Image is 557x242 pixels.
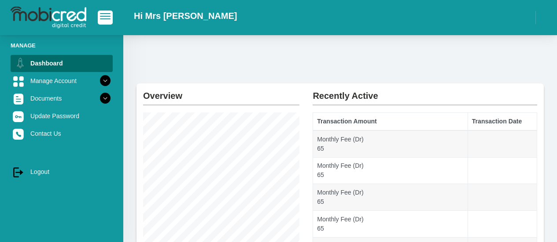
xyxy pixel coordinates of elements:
h2: Hi Mrs [PERSON_NAME] [134,11,237,21]
a: Manage Account [11,72,113,89]
h2: Recently Active [313,83,537,101]
a: Contact Us [11,125,113,142]
li: Manage [11,41,113,50]
a: Documents [11,90,113,107]
td: Monthly Fee (Dr) 65 [313,184,468,211]
td: Monthly Fee (Dr) 65 [313,157,468,184]
td: Monthly Fee (Dr) 65 [313,130,468,157]
th: Transaction Date [468,113,537,130]
td: Monthly Fee (Dr) 65 [313,211,468,238]
a: Logout [11,163,113,180]
th: Transaction Amount [313,113,468,130]
h2: Overview [143,83,299,101]
img: logo-mobicred.svg [11,7,86,29]
a: Update Password [11,108,113,124]
a: Dashboard [11,55,113,72]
